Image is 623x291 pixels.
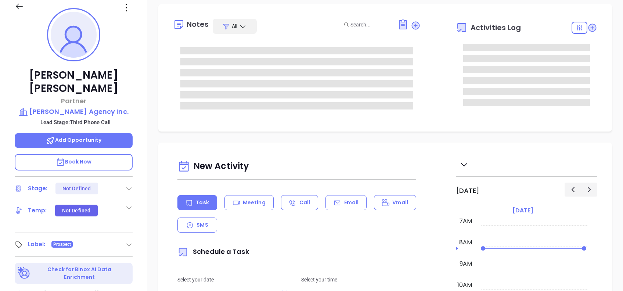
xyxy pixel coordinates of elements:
[62,183,91,194] div: Not Defined
[15,96,133,106] p: Partner
[511,205,535,216] a: [DATE]
[187,21,209,28] div: Notes
[301,276,416,284] p: Select your time
[197,221,208,229] p: SMS
[32,266,127,281] p: Check for Binox AI Data Enrichment
[350,21,389,29] input: Search...
[565,183,581,196] button: Previous day
[456,187,479,195] h2: [DATE]
[62,205,90,216] div: Not Defined
[28,205,47,216] div: Temp:
[177,276,292,284] p: Select your date
[177,247,249,256] span: Schedule a Task
[28,239,46,250] div: Label:
[471,24,521,31] span: Activities Log
[196,199,209,206] p: Task
[18,267,30,280] img: Ai-Enrich-DaqCidB-.svg
[458,238,473,247] div: 8am
[458,259,473,268] div: 9am
[581,183,597,196] button: Next day
[46,136,102,144] span: Add Opportunity
[243,199,266,206] p: Meeting
[15,69,133,95] p: [PERSON_NAME] [PERSON_NAME]
[392,199,408,206] p: Vmail
[56,158,92,165] span: Book Now
[51,12,97,58] img: profile-user
[232,22,237,30] span: All
[18,118,133,127] p: Lead Stage: Third Phone Call
[28,183,48,194] div: Stage:
[299,199,310,206] p: Call
[15,107,133,117] a: [PERSON_NAME] Agency Inc.
[456,281,473,290] div: 10am
[53,240,71,248] span: Prospect
[344,199,359,206] p: Email
[458,217,473,226] div: 7am
[177,157,416,176] div: New Activity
